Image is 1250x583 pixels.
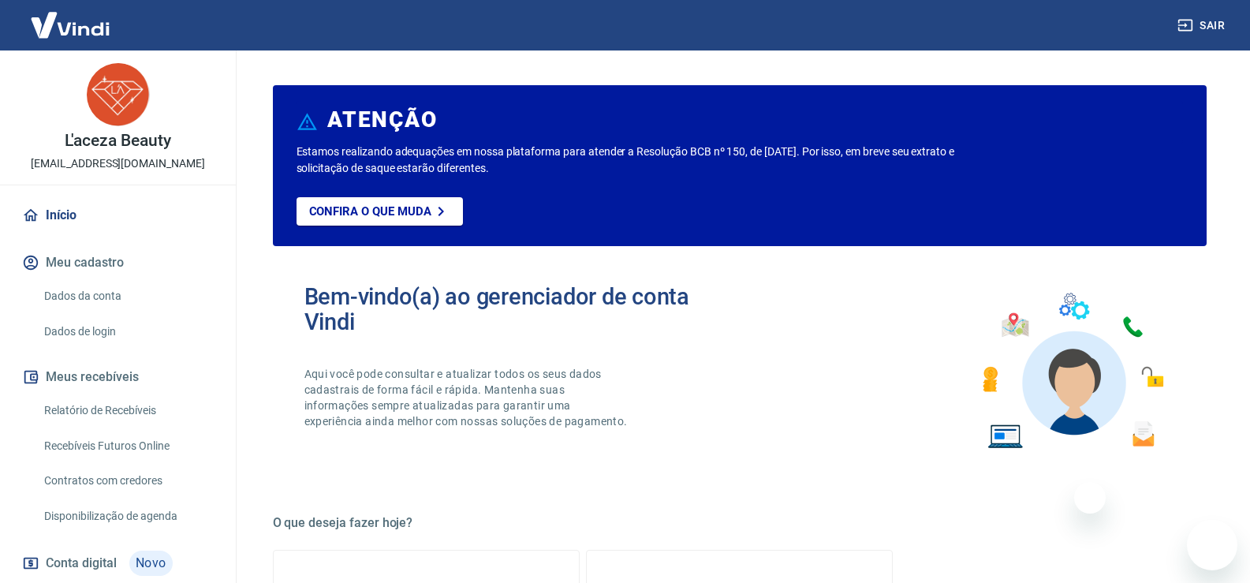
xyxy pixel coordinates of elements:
h6: ATENÇÃO [327,112,437,128]
p: Confira o que muda [309,204,431,219]
span: Conta digital [46,552,117,574]
img: 7c0ca893-959d-4bc2-98b6-ae6cb1711eb0.jpeg [87,63,150,126]
h2: Bem-vindo(a) ao gerenciador de conta Vindi [304,284,740,334]
a: Início [19,198,217,233]
img: Imagem de um avatar masculino com diversos icones exemplificando as funcionalidades do gerenciado... [968,284,1175,458]
a: Contratos com credores [38,465,217,497]
a: Dados de login [38,316,217,348]
span: Novo [129,551,173,576]
iframe: Botão para abrir a janela de mensagens [1187,520,1237,570]
p: Estamos realizando adequações em nossa plataforma para atender a Resolução BCB nº 150, de [DATE].... [297,144,1006,177]
iframe: Fechar mensagem [1074,482,1106,514]
a: Relatório de Recebíveis [38,394,217,427]
p: [EMAIL_ADDRESS][DOMAIN_NAME] [31,155,205,172]
p: Aqui você pode consultar e atualizar todos os seus dados cadastrais de forma fácil e rápida. Mant... [304,366,631,429]
a: Dados da conta [38,280,217,312]
img: Vindi [19,1,121,49]
p: L'aceza Beauty [65,133,170,149]
a: Conta digitalNovo [19,544,217,582]
a: Disponibilização de agenda [38,500,217,533]
button: Meus recebíveis [19,360,217,394]
a: Confira o que muda [297,197,463,226]
a: Recebíveis Futuros Online [38,430,217,462]
h5: O que deseja fazer hoje? [273,515,1207,531]
button: Sair [1174,11,1231,40]
button: Meu cadastro [19,245,217,280]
